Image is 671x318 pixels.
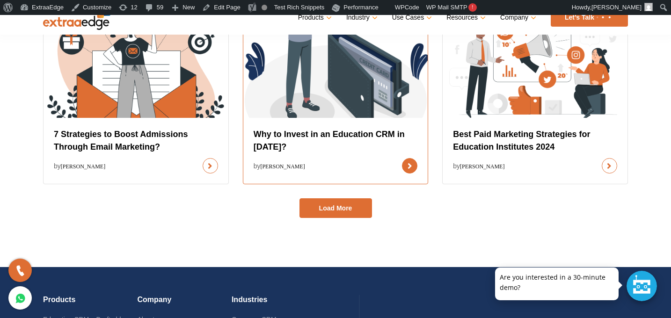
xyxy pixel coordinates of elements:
span: [PERSON_NAME] [591,4,642,11]
h4: Industries [232,295,326,311]
a: Let’s Talk [551,8,628,27]
h4: Company [137,295,231,311]
a: Use Cases [392,11,430,24]
button: Load More [299,198,372,218]
h4: Products [43,295,137,311]
a: Industry [346,11,376,24]
a: Products [298,11,330,24]
div: Chat [627,271,657,301]
span: ! [468,3,477,12]
a: Company [500,11,534,24]
a: Resources [446,11,484,24]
